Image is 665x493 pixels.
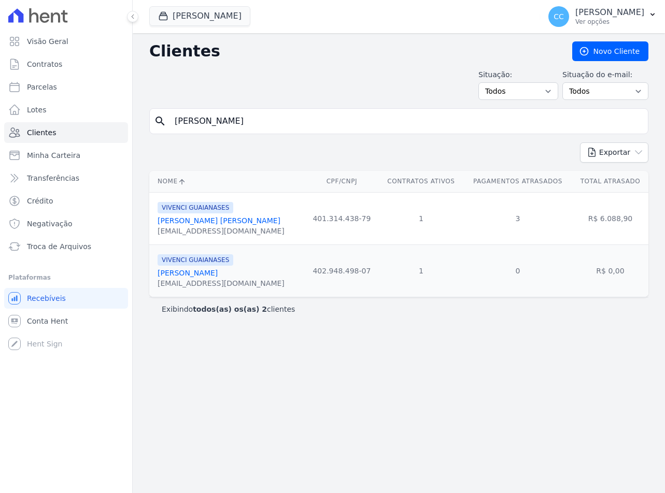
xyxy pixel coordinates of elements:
div: [EMAIL_ADDRESS][DOMAIN_NAME] [158,278,285,288]
span: Crédito [27,196,53,206]
input: Buscar por nome, CPF ou e-mail [168,111,644,132]
a: Negativação [4,213,128,234]
td: 0 [463,244,572,297]
a: Clientes [4,122,128,143]
label: Situação do e-mail: [562,69,648,80]
button: [PERSON_NAME] [149,6,250,26]
span: Minha Carteira [27,150,80,161]
td: 1 [379,244,463,297]
span: Contratos [27,59,62,69]
a: Visão Geral [4,31,128,52]
th: CPF/CNPJ [305,171,379,192]
span: VIVENCI GUAIANASES [158,254,233,266]
i: search [154,115,166,127]
span: Visão Geral [27,36,68,47]
th: Total Atrasado [572,171,648,192]
a: [PERSON_NAME] [PERSON_NAME] [158,216,280,225]
td: 402.948.498-07 [305,244,379,297]
span: Parcelas [27,82,57,92]
b: todos(as) os(as) 2 [193,305,267,313]
a: Crédito [4,191,128,211]
a: Recebíveis [4,288,128,309]
label: Situação: [478,69,558,80]
a: Lotes [4,99,128,120]
span: Lotes [27,105,47,115]
a: Conta Hent [4,311,128,331]
td: R$ 6.088,90 [572,192,648,244]
th: Nome [149,171,305,192]
td: R$ 0,00 [572,244,648,297]
th: Contratos Ativos [379,171,463,192]
span: CC [554,13,564,20]
a: Contratos [4,54,128,75]
span: VIVENCI GUAIANASES [158,202,233,213]
span: Negativação [27,219,73,229]
h2: Clientes [149,42,556,61]
a: Minha Carteira [4,145,128,166]
span: Clientes [27,127,56,138]
a: Novo Cliente [572,41,648,61]
button: CC [PERSON_NAME] Ver opções [540,2,665,31]
p: Ver opções [575,18,644,26]
a: Transferências [4,168,128,189]
td: 401.314.438-79 [305,192,379,244]
p: Exibindo clientes [162,304,295,314]
a: Troca de Arquivos [4,236,128,257]
div: Plataformas [8,271,124,284]
td: 1 [379,192,463,244]
a: Parcelas [4,77,128,97]
a: [PERSON_NAME] [158,269,218,277]
button: Exportar [580,142,648,163]
span: Recebíveis [27,293,66,303]
span: Transferências [27,173,79,183]
th: Pagamentos Atrasados [463,171,572,192]
p: [PERSON_NAME] [575,7,644,18]
td: 3 [463,192,572,244]
span: Troca de Arquivos [27,241,91,252]
span: Conta Hent [27,316,68,326]
div: [EMAIL_ADDRESS][DOMAIN_NAME] [158,226,285,236]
